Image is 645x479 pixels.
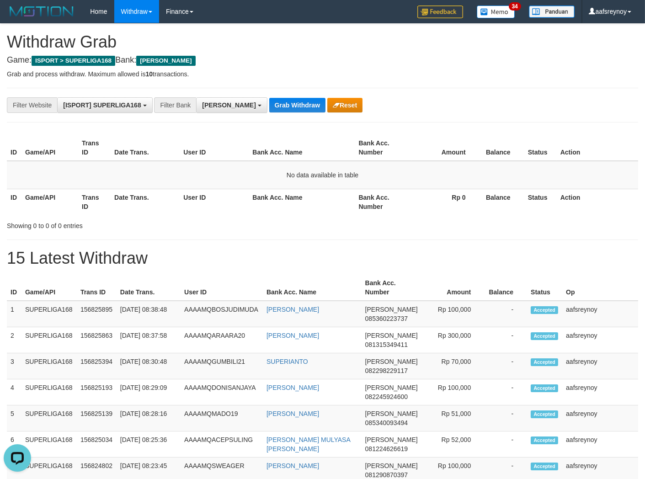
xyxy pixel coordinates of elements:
[7,379,21,405] td: 4
[485,405,527,431] td: -
[249,135,355,161] th: Bank Acc. Name
[7,5,76,18] img: MOTION_logo.png
[181,405,263,431] td: AAAAMQMADO19
[117,327,181,353] td: [DATE] 08:37:58
[524,135,557,161] th: Status
[267,358,308,365] a: SUPERIANTO
[180,189,249,215] th: User ID
[111,135,180,161] th: Date Trans.
[77,301,117,327] td: 156825895
[267,436,350,452] a: [PERSON_NAME] MULYASA [PERSON_NAME]
[562,405,638,431] td: aafsreynoy
[181,327,263,353] td: AAAAMQARAARA20
[485,431,527,458] td: -
[7,69,638,79] p: Grab and process withdraw. Maximum allowed is transactions.
[509,2,521,11] span: 34
[7,249,638,267] h1: 15 Latest Withdraw
[7,189,21,215] th: ID
[531,463,558,470] span: Accepted
[562,431,638,458] td: aafsreynoy
[485,353,527,379] td: -
[78,189,111,215] th: Trans ID
[531,306,558,314] span: Accepted
[421,405,485,431] td: Rp 51,000
[77,431,117,458] td: 156825034
[145,70,153,78] strong: 10
[263,275,362,301] th: Bank Acc. Name
[7,431,21,458] td: 6
[77,405,117,431] td: 156825139
[421,353,485,379] td: Rp 70,000
[485,275,527,301] th: Balance
[78,135,111,161] th: Trans ID
[531,410,558,418] span: Accepted
[77,379,117,405] td: 156825193
[531,436,558,444] span: Accepted
[365,367,408,374] span: Copy 082298229117 to clipboard
[267,410,319,417] a: [PERSON_NAME]
[365,462,418,469] span: [PERSON_NAME]
[531,332,558,340] span: Accepted
[365,315,408,322] span: Copy 085360223737 to clipboard
[365,436,418,443] span: [PERSON_NAME]
[77,275,117,301] th: Trans ID
[7,218,262,230] div: Showing 0 to 0 of 0 entries
[180,135,249,161] th: User ID
[4,4,31,31] button: Open LiveChat chat widget
[117,301,181,327] td: [DATE] 08:38:48
[365,410,418,417] span: [PERSON_NAME]
[480,135,524,161] th: Balance
[136,56,195,66] span: [PERSON_NAME]
[77,353,117,379] td: 156825394
[562,275,638,301] th: Op
[355,189,412,215] th: Bank Acc. Number
[562,379,638,405] td: aafsreynoy
[117,275,181,301] th: Date Trans.
[154,97,196,113] div: Filter Bank
[181,379,263,405] td: AAAAMQDONISANJAYA
[529,5,575,18] img: panduan.png
[421,275,485,301] th: Amount
[57,97,152,113] button: [ISPORT] SUPERLIGA168
[531,358,558,366] span: Accepted
[21,379,77,405] td: SUPERLIGA168
[7,56,638,65] h4: Game: Bank:
[7,33,638,51] h1: Withdraw Grab
[485,379,527,405] td: -
[365,341,408,348] span: Copy 081315349411 to clipboard
[21,301,77,327] td: SUPERLIGA168
[421,301,485,327] td: Rp 100,000
[249,189,355,215] th: Bank Acc. Name
[365,384,418,391] span: [PERSON_NAME]
[77,327,117,353] td: 156825863
[365,332,418,339] span: [PERSON_NAME]
[32,56,115,66] span: ISPORT > SUPERLIGA168
[7,97,57,113] div: Filter Website
[63,101,141,109] span: [ISPORT] SUPERLIGA168
[562,353,638,379] td: aafsreynoy
[7,327,21,353] td: 2
[531,384,558,392] span: Accepted
[21,135,78,161] th: Game/API
[421,327,485,353] td: Rp 300,000
[365,445,408,452] span: Copy 081224626619 to clipboard
[7,275,21,301] th: ID
[7,353,21,379] td: 3
[21,327,77,353] td: SUPERLIGA168
[267,462,319,469] a: [PERSON_NAME]
[21,353,77,379] td: SUPERLIGA168
[117,379,181,405] td: [DATE] 08:29:09
[117,431,181,458] td: [DATE] 08:25:36
[181,275,263,301] th: User ID
[117,353,181,379] td: [DATE] 08:30:48
[557,135,638,161] th: Action
[181,353,263,379] td: AAAAMQGUMBILI21
[557,189,638,215] th: Action
[267,384,319,391] a: [PERSON_NAME]
[365,471,408,479] span: Copy 081290870397 to clipboard
[480,189,524,215] th: Balance
[181,431,263,458] td: AAAAMQACEPSULING
[485,301,527,327] td: -
[562,327,638,353] td: aafsreynoy
[7,135,21,161] th: ID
